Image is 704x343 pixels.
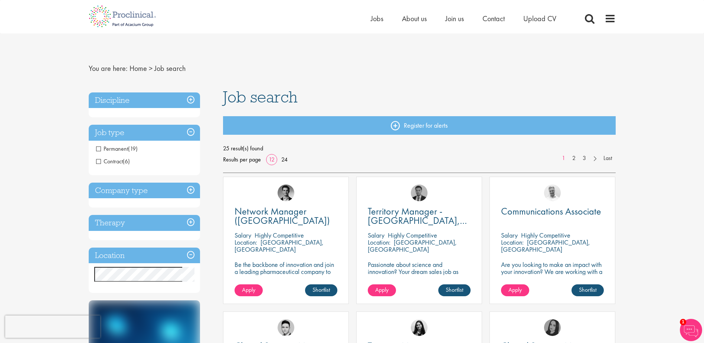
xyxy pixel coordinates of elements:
a: Shortlist [438,284,471,296]
a: Apply [235,284,263,296]
p: Be the backbone of innovation and join a leading pharmaceutical company to help keep life-changin... [235,261,337,289]
p: [GEOGRAPHIC_DATA], [GEOGRAPHIC_DATA] [501,238,590,254]
img: Connor Lynes [278,319,294,336]
span: (6) [123,157,130,165]
img: Anna Klemencic [544,319,561,336]
span: (19) [128,145,138,153]
a: About us [402,14,427,23]
img: Joshua Bye [544,184,561,201]
a: Shortlist [305,284,337,296]
a: Upload CV [523,14,556,23]
span: You are here: [89,63,128,73]
span: Contract [96,157,123,165]
span: Job search [154,63,186,73]
a: Network Manager ([GEOGRAPHIC_DATA]) [235,207,337,225]
span: Apply [242,286,255,294]
a: 2 [569,154,579,163]
p: Highly Competitive [388,231,437,239]
a: Jobs [371,14,383,23]
iframe: reCAPTCHA [5,316,100,338]
span: 25 result(s) found [223,143,616,154]
span: Network Manager ([GEOGRAPHIC_DATA]) [235,205,330,227]
a: breadcrumb link [130,63,147,73]
a: 1 [558,154,569,163]
span: > [149,63,153,73]
span: 1 [680,319,686,325]
img: Carl Gbolade [411,184,428,201]
span: Territory Manager - [GEOGRAPHIC_DATA], [GEOGRAPHIC_DATA] [368,205,467,236]
a: 3 [579,154,590,163]
p: [GEOGRAPHIC_DATA], [GEOGRAPHIC_DATA] [235,238,324,254]
img: Max Slevogt [278,184,294,201]
a: Last [600,154,616,163]
span: Job search [223,87,298,107]
h3: Location [89,248,200,264]
a: Shortlist [572,284,604,296]
a: 24 [279,156,290,163]
a: Apply [501,284,529,296]
span: Location: [501,238,524,246]
a: Register for alerts [223,116,616,135]
a: Communications Associate [501,207,604,216]
span: Permanent [96,145,128,153]
h3: Discipline [89,92,200,108]
span: Permanent [96,145,138,153]
p: Highly Competitive [521,231,570,239]
span: Salary [501,231,518,239]
a: Contact [482,14,505,23]
span: Apply [508,286,522,294]
span: Results per page [223,154,261,165]
span: Location: [235,238,257,246]
h3: Company type [89,183,200,199]
p: Highly Competitive [255,231,304,239]
span: Salary [235,231,251,239]
span: Salary [368,231,384,239]
p: [GEOGRAPHIC_DATA], [GEOGRAPHIC_DATA] [368,238,457,254]
span: Communications Associate [501,205,601,218]
span: Apply [375,286,389,294]
h3: Therapy [89,215,200,231]
h3: Job type [89,125,200,141]
span: Contract [96,157,130,165]
a: Territory Manager - [GEOGRAPHIC_DATA], [GEOGRAPHIC_DATA] [368,207,471,225]
img: Chatbot [680,319,702,341]
a: Apply [368,284,396,296]
p: Are you looking to make an impact with your innovation? We are working with a well-established ph... [501,261,604,303]
img: Indre Stankeviciute [411,319,428,336]
p: Passionate about science and innovation? Your dream sales job as Territory Manager awaits! [368,261,471,282]
span: Location: [368,238,390,246]
a: 12 [266,156,277,163]
a: Join us [445,14,464,23]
